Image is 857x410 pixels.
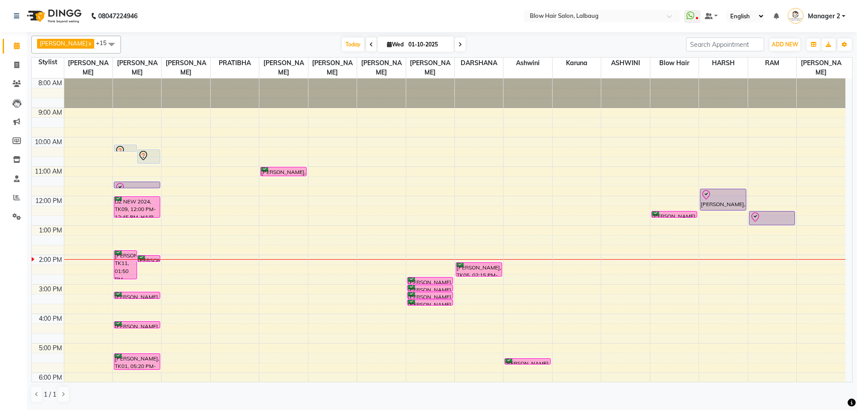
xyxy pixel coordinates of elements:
span: [PERSON_NAME] [113,58,161,78]
div: 8:00 AM [37,79,64,88]
div: 10:00 AM [33,137,64,147]
div: [PERSON_NAME], TK01, 05:20 PM-05:55 PM, BLOW DRY (Women)-MEDIUM [114,354,160,369]
span: karuna [553,58,601,69]
span: 1 / 1 [44,390,56,399]
div: Stylist [32,58,64,67]
div: [PERSON_NAME], TK03, 10:25 AM-10:55 AM, HAIR CUT (Men)-CREATIVE STYLIST [137,150,160,163]
div: [PERSON_NAME], TK08, 12:30 PM-12:45 PM, Consultation [652,211,697,217]
span: Manager 2 [808,12,840,21]
a: x [87,40,92,47]
input: Search Appointment [686,37,764,51]
div: 4:00 PM [37,314,64,323]
img: Manager 2 [788,8,803,24]
div: 11:00 AM [33,167,64,176]
span: +15 [96,39,113,46]
div: 1:00 PM [37,226,64,235]
span: [PERSON_NAME] [64,58,112,78]
div: 9:00 AM [37,108,64,117]
div: keddekar, TK02, 10:15 AM-10:30 AM, Consultation [114,145,137,151]
span: DARSHANA [455,58,503,69]
span: [PERSON_NAME] [357,58,405,78]
span: [PERSON_NAME] [797,58,845,78]
img: logo [23,4,84,29]
b: 08047224946 [98,4,137,29]
div: 3:00 PM [37,285,64,294]
div: [PERSON_NAME], TK06, 02:00 PM-02:15 PM, BLOW DRY (Women)-MEDIUM [137,256,160,261]
div: 6:00 PM [37,373,64,382]
span: Blow Hair [650,58,699,69]
div: [PERSON_NAME], TK12, 03:15 PM-03:30 PM, Root Touch -Majirel Men [114,292,160,298]
div: [PERSON_NAME], TK04, 12:30 PM-01:00 PM, HAND & FEET CARE (Women)-REGULAR MANICURE [749,211,795,225]
div: [PERSON_NAME], TK05, 02:15 PM-02:45 PM, NAILS (Women)-GEL POLISH (PLAIN) [456,263,502,276]
div: [PERSON_NAME], TK12, 03:30 PM-03:40 PM, HAND & FEET CARE (Women)-NAIL POLISH (HAND & FEET) [408,300,453,305]
span: Today [342,37,364,51]
span: PRATIBHA [211,58,259,69]
div: [PERSON_NAME], TK10, 04:15 PM-04:30 PM, BLOW DRY (Women)-MEDIUM [114,322,160,328]
span: ASHWINI [601,58,649,69]
div: LIZ NEW 2024, TK09, 12:00 PM-12:45 PM, HAIR CUT (Women)-CREATIVE STYLIST [114,197,160,217]
div: [PERSON_NAME], TK05, 03:00 PM-03:15 PM, Under Arms Waxing [408,285,453,291]
span: [PERSON_NAME] [406,58,454,78]
span: Wed [385,41,406,48]
span: [PERSON_NAME] [259,58,308,78]
span: HARSH [699,58,747,69]
button: ADD NEW [770,38,800,51]
input: 2025-10-01 [406,38,450,51]
div: [PERSON_NAME], TK01, 05:30 PM-05:40 PM, THREADING (Women)-EYEBROWS [505,359,550,364]
div: [PERSON_NAME], TK05, 02:45 PM-03:00 PM, Full Arms Waxing [408,277,453,284]
span: [PERSON_NAME] [308,58,357,78]
div: [PERSON_NAME], TK04, 11:45 AM-12:30 PM, HAND & FEET CARE (Women)-REGULAR PEDICURE [700,189,746,210]
span: ADD NEW [772,41,798,48]
div: [PERSON_NAME], TK05, 03:15 PM-03:30 PM, Full Legs Waxing [408,292,453,298]
div: 12:00 PM [33,196,64,206]
div: [PERSON_NAME], TK04, 11:30 AM-11:45 AM, Inoa Root Touch Up Women [114,182,160,188]
span: [PERSON_NAME] [40,40,87,47]
div: 5:00 PM [37,344,64,353]
div: [PERSON_NAME], TK11, 01:50 PM-02:50 PM, HIGH LIGHTS (Women)-HIGHLIGHTS WITH GLOBAL [114,251,137,279]
div: [PERSON_NAME], TK07, 11:00 AM-11:20 AM, HAIR WASH (Women)-REGULAR [261,167,306,176]
span: [PERSON_NAME] [162,58,210,78]
span: RAM [748,58,796,69]
span: Ashwini [503,58,552,69]
div: 2:00 PM [37,255,64,265]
